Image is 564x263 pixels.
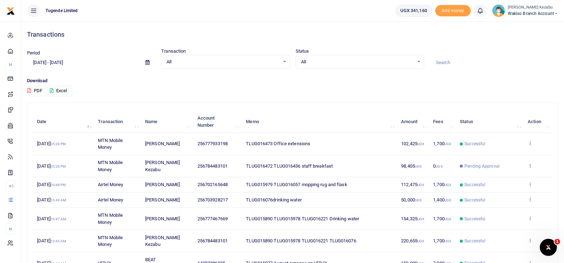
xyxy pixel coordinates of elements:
span: 50,000 [401,197,422,202]
input: Search [430,57,558,69]
span: 1,400 [433,197,451,202]
span: TLUG016472 TLUG016436 staff breakfast [246,163,333,169]
a: profile-user [PERSON_NAME] Kezabu Wakiso branch account [492,4,558,17]
small: UGX [417,183,424,187]
small: UGX [444,198,451,202]
small: 10:49 AM [51,198,67,202]
span: TLUG016473 Office extensions [246,141,310,146]
small: UGX [444,183,451,187]
span: MTN Mobile Money [98,138,123,150]
span: MTN Mobile Money [98,160,123,172]
span: Add money [435,5,471,17]
span: 1,700 [433,216,451,221]
span: 256777933198 [197,141,228,146]
h4: Transactions [27,31,558,38]
th: Name: activate to sort column ascending [141,111,194,133]
input: select period [27,57,140,69]
span: Successful [464,197,485,203]
p: Download [27,77,558,85]
span: 256703928217 [197,197,228,202]
span: [PERSON_NAME] [145,197,180,202]
label: Status [296,48,309,55]
img: logo-small [6,7,15,15]
small: UGX [415,198,422,202]
li: Ac [6,180,15,192]
span: TLUG015890 TLUG015978 TLUG016221 TLUG016076 [246,238,356,243]
span: 220,655 [401,238,424,243]
button: Excel [44,85,73,97]
th: Transaction: activate to sort column ascending [94,111,141,133]
span: [DATE] [37,216,66,221]
small: UGX [415,164,422,168]
th: Account Number: activate to sort column ascending [194,111,242,133]
span: Successful [464,238,485,244]
span: [PERSON_NAME] [145,182,180,187]
span: Airtel Money [98,197,123,202]
th: Fees: activate to sort column ascending [429,111,456,133]
img: profile-user [492,4,505,17]
span: 256777467669 [197,216,228,221]
th: Amount: activate to sort column ascending [397,111,429,133]
small: [PERSON_NAME] Kezabu [508,5,558,11]
button: PDF [27,85,43,97]
span: All [167,58,279,65]
label: Period [27,49,40,57]
iframe: Intercom live chat [540,239,557,256]
small: 10:47 AM [51,217,67,221]
small: UGX [444,217,451,221]
small: 05:28 PM [51,142,66,146]
span: [DATE] [37,238,66,243]
small: UGX [444,142,451,146]
th: Status: activate to sort column ascending [456,111,524,133]
span: [DATE] [37,141,66,146]
span: Tugende Limited [43,7,81,14]
span: Wakiso branch account [508,10,558,17]
span: Successful [464,182,485,188]
span: [PERSON_NAME] Kezabu [145,160,180,172]
th: Date: activate to sort column descending [33,111,94,133]
li: M [6,223,15,235]
span: 102,425 [401,141,424,146]
a: UGX 341,160 [395,4,432,17]
small: 10:45 AM [51,239,67,243]
span: [DATE] [37,182,66,187]
span: 98,405 [401,163,422,169]
a: logo-small logo-large logo-large [6,8,15,13]
span: [PERSON_NAME] [145,216,180,221]
small: 05:48 PM [51,183,66,187]
span: 1,700 [433,182,451,187]
span: TLUG016076drinking water [246,197,301,202]
label: Transaction [161,48,186,55]
th: Memo: activate to sort column ascending [242,111,397,133]
span: 1,700 [433,141,451,146]
span: MTN Mobile Money [98,235,123,247]
span: [DATE] [37,163,66,169]
small: UGX [417,239,424,243]
span: 256784483101 [197,238,228,243]
span: Pending Approval [464,163,500,169]
small: UGX [436,164,442,168]
th: Action: activate to sort column ascending [524,111,552,133]
span: [PERSON_NAME] [145,141,180,146]
span: All [301,58,414,65]
small: UGX [417,142,424,146]
li: M [6,59,15,70]
a: Add money [435,7,471,13]
span: 0 [433,163,442,169]
span: Airtel Money [98,182,123,187]
small: UGX [444,239,451,243]
li: Toup your wallet [435,5,471,17]
li: Wallet ballance [392,4,435,17]
span: TLUG015979 TLUG016057 mopping rug and flask [246,182,347,187]
span: TLUG015890 TLUG015978 TLUG016221 Drinking water [246,216,359,221]
small: 05:26 PM [51,164,66,168]
span: 1 [554,239,560,244]
span: 154,325 [401,216,424,221]
span: [PERSON_NAME] Kezabu [145,235,180,247]
small: UGX [417,217,424,221]
span: 112,475 [401,182,424,187]
span: Successful [464,216,485,222]
span: MTN Mobile Money [98,212,123,225]
span: [DATE] [37,197,66,202]
span: 256702165648 [197,182,228,187]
